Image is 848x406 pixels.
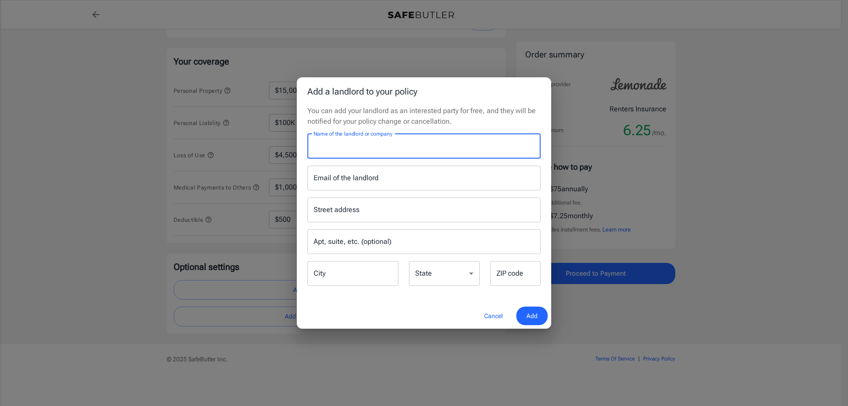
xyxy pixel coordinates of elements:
[526,311,538,322] span: Add
[516,307,548,326] button: Add
[297,77,551,106] h2: Add a landlord to your policy
[314,130,392,137] label: Name of the landlord or company
[307,106,541,127] p: You can add your landlord as an interested party for free, and they will be notified for your pol...
[474,307,513,326] button: Cancel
